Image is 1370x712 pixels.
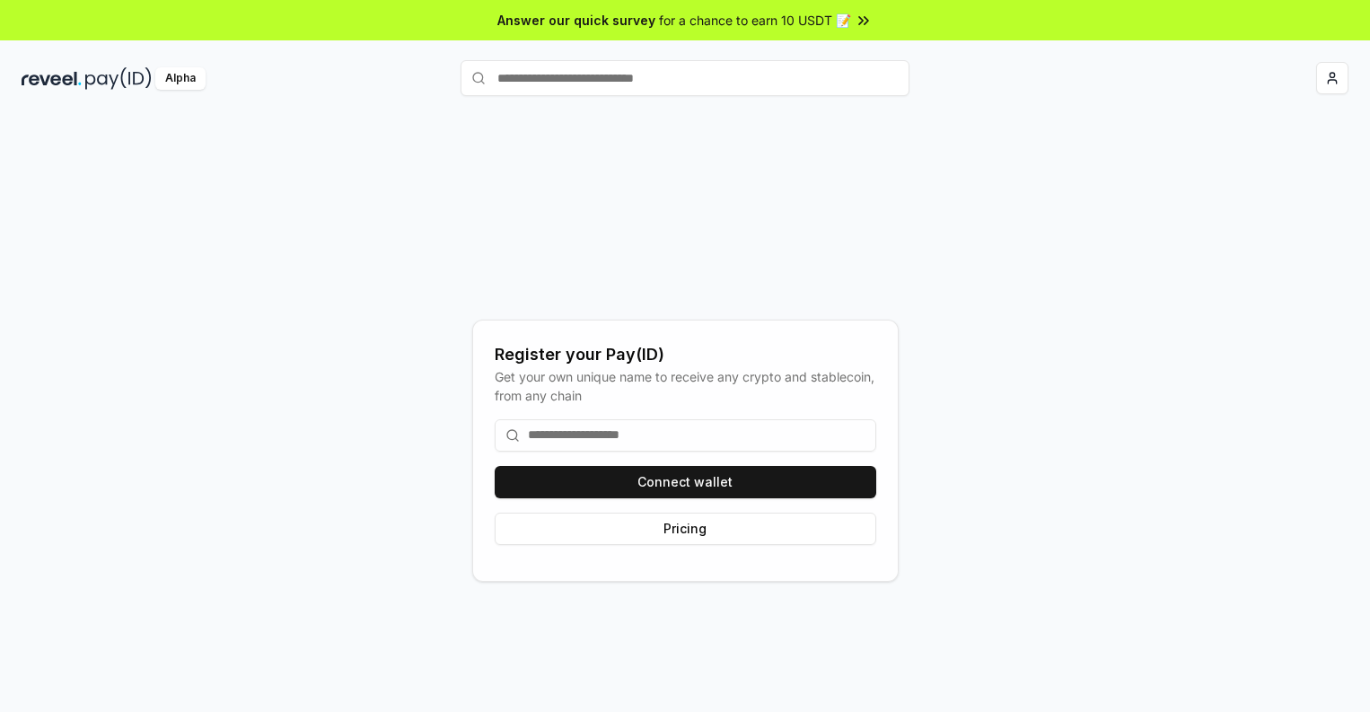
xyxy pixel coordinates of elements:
div: Register your Pay(ID) [495,342,876,367]
div: Get your own unique name to receive any crypto and stablecoin, from any chain [495,367,876,405]
span: for a chance to earn 10 USDT 📝 [659,11,851,30]
img: reveel_dark [22,67,82,90]
div: Alpha [155,67,206,90]
button: Pricing [495,513,876,545]
img: pay_id [85,67,152,90]
span: Answer our quick survey [497,11,655,30]
button: Connect wallet [495,466,876,498]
